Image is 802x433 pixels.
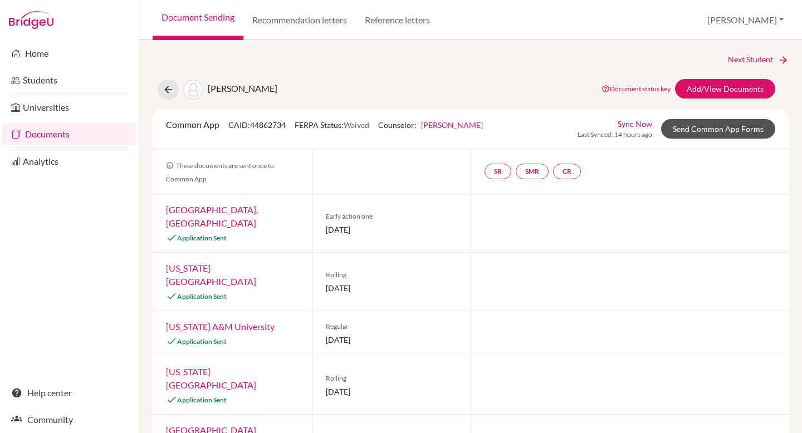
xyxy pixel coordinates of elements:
span: Common App [166,119,219,130]
a: Analytics [2,150,136,173]
a: Documents [2,123,136,145]
a: Universities [2,96,136,119]
span: [DATE] [326,282,458,294]
span: [DATE] [326,224,458,235]
span: CAID: 44862734 [228,120,286,130]
a: Home [2,42,136,65]
a: SMR [516,164,549,179]
a: Add/View Documents [675,79,775,99]
span: Last Synced: 14 hours ago [578,130,652,140]
span: [DATE] [326,386,458,397]
a: Sync Now [618,118,652,130]
span: Regular [326,322,458,332]
a: Send Common App Forms [661,119,775,139]
img: Bridge-U [9,11,53,29]
span: Early action one [326,211,458,222]
span: [PERSON_NAME] [208,83,277,94]
a: [US_STATE][GEOGRAPHIC_DATA] [166,366,256,390]
span: Application Sent [177,292,227,301]
a: Next Student [728,53,789,66]
a: CR [553,164,581,179]
span: These documents are sent once to Common App [166,161,274,183]
a: [US_STATE] A&M University [166,321,275,332]
span: Rolling [326,270,458,280]
button: [PERSON_NAME] [702,9,789,31]
a: [GEOGRAPHIC_DATA], [GEOGRAPHIC_DATA] [166,204,258,228]
a: SR [485,164,511,179]
span: FERPA Status: [295,120,369,130]
span: Application Sent [177,396,227,404]
a: [PERSON_NAME] [421,120,483,130]
span: Rolling [326,373,458,383]
span: Application Sent [177,234,227,242]
span: Counselor: [378,120,483,130]
a: [US_STATE][GEOGRAPHIC_DATA] [166,263,256,287]
a: Document status key [601,85,671,93]
a: Community [2,409,136,431]
span: [DATE] [326,334,458,346]
a: Students [2,69,136,91]
a: Help center [2,382,136,404]
span: Waived [344,120,369,130]
span: Application Sent [177,337,227,346]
